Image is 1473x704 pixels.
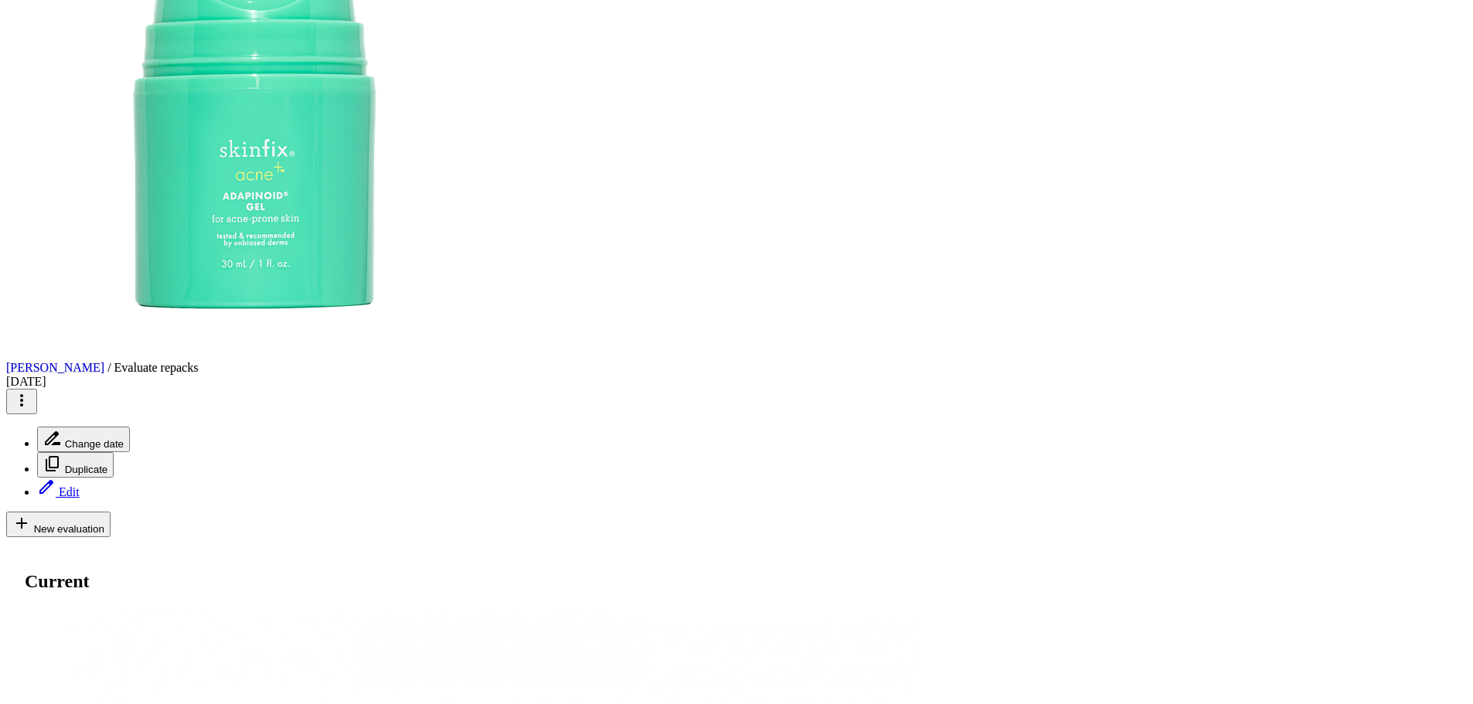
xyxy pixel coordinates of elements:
button: drive_file_rename_outline Change date [37,427,130,452]
span: add [12,514,31,532]
h2: Current [25,571,1448,592]
div: [DATE] [6,375,1467,499]
button: more_vert [6,389,37,414]
a: edit Edit [37,485,80,498]
span: content_copy [43,454,62,473]
button: content_copy Duplicate [37,452,114,478]
span: more_vert [12,391,31,410]
span: edit [37,478,56,496]
span: drive_file_rename_outline [43,429,62,447]
span: Evaluate repacks [114,361,199,374]
span: / [107,361,111,374]
button: add New evaluation [6,512,111,537]
a: [PERSON_NAME] [6,361,104,374]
